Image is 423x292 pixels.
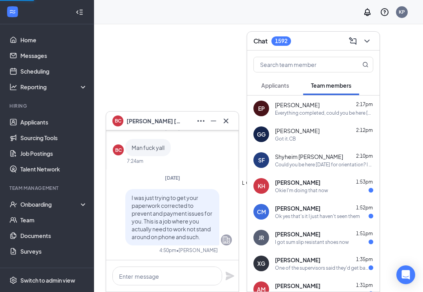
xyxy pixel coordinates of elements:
a: Team [20,212,87,228]
div: Payroll [9,267,86,274]
a: Documents [20,228,87,243]
span: 1:31pm [356,282,373,288]
svg: WorkstreamLogo [9,8,16,16]
div: 4:50pm [159,247,176,254]
span: Applicants [261,82,289,89]
div: Could you be here [DATE] for orientation? I will send you onboarding please complete.CB [275,161,373,168]
a: Surveys [20,243,87,259]
div: CM [257,208,266,216]
span: [PERSON_NAME] [275,127,320,135]
div: Team Management [9,185,86,191]
svg: ChevronDown [362,36,372,46]
div: Got it.CB [275,135,296,142]
svg: Notifications [363,7,372,17]
span: 2:10pm [356,153,373,159]
div: XG [257,260,265,267]
a: Sourcing Tools [20,130,87,146]
span: Man fuck yall [132,144,164,151]
div: Open Intercom Messenger [396,265,415,284]
button: Cross [220,115,232,127]
svg: Settings [9,276,17,284]
svg: UserCheck [9,200,17,208]
div: Reporting [20,83,88,91]
span: 2:17pm [356,101,373,107]
button: Minimize [207,115,220,127]
button: ChevronDown [361,35,373,47]
div: I got sum slip resistant shoes now [275,239,349,245]
a: Talent Network [20,161,87,177]
a: Job Postings [20,146,87,161]
div: JR [258,234,264,242]
svg: QuestionInfo [380,7,389,17]
div: Ok yes that's it I just haven't seen them [275,213,360,220]
button: Ellipses [195,115,207,127]
div: Everything completed, could you be here [DATE] at 11:00 for orientation.CB [275,110,373,116]
span: Shyheim [PERSON_NAME] [275,153,343,160]
svg: MagnifyingGlass [362,61,369,68]
a: Scheduling [20,63,87,79]
div: KP [399,9,405,15]
span: 2:12pm [356,127,373,133]
span: [PERSON_NAME] [275,204,320,212]
svg: Plane [225,271,235,281]
a: Home [20,32,87,48]
span: [PERSON_NAME] [275,230,320,238]
svg: Collapse [76,8,83,16]
div: SF [258,156,265,164]
h3: Chat [253,37,268,45]
div: KH [258,182,265,190]
button: ComposeMessage [347,35,359,47]
span: • [PERSON_NAME] [176,247,218,254]
div: LOADING [239,180,278,186]
div: GG [257,130,266,138]
span: Team members [311,82,351,89]
svg: Ellipses [196,116,206,126]
a: Applicants [20,114,87,130]
span: [PERSON_NAME] [275,178,320,186]
svg: ComposeMessage [348,36,358,46]
span: 1:51pm [356,231,373,236]
div: Onboarding [20,200,81,208]
svg: Cross [221,116,231,126]
span: [DATE] [165,175,180,181]
span: 1:52pm [356,205,373,211]
div: Okie I'm doing that now [275,187,328,194]
span: [PERSON_NAME] [275,256,320,264]
svg: Analysis [9,83,17,91]
div: One of the supervisors said they'd get back to me [DATE], can I start my orientation tmr? I'll ca... [275,265,369,271]
span: [PERSON_NAME] [275,282,320,290]
span: I was just trying to get your paperwork corrected to prevent and payment issues for you. This is ... [132,194,212,240]
svg: Company [222,235,231,245]
svg: Minimize [209,116,218,126]
span: [PERSON_NAME] [PERSON_NAME] [127,117,181,125]
div: 1592 [275,38,287,44]
span: [PERSON_NAME] [275,101,320,109]
span: 1:53pm [356,179,373,185]
div: EP [258,105,265,112]
span: 1:35pm [356,256,373,262]
div: Hiring [9,103,86,109]
a: Messages [20,48,87,63]
input: Search team member [254,57,347,72]
div: 7:24am [127,158,143,164]
div: Switch to admin view [20,276,75,284]
div: BC [115,147,122,153]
